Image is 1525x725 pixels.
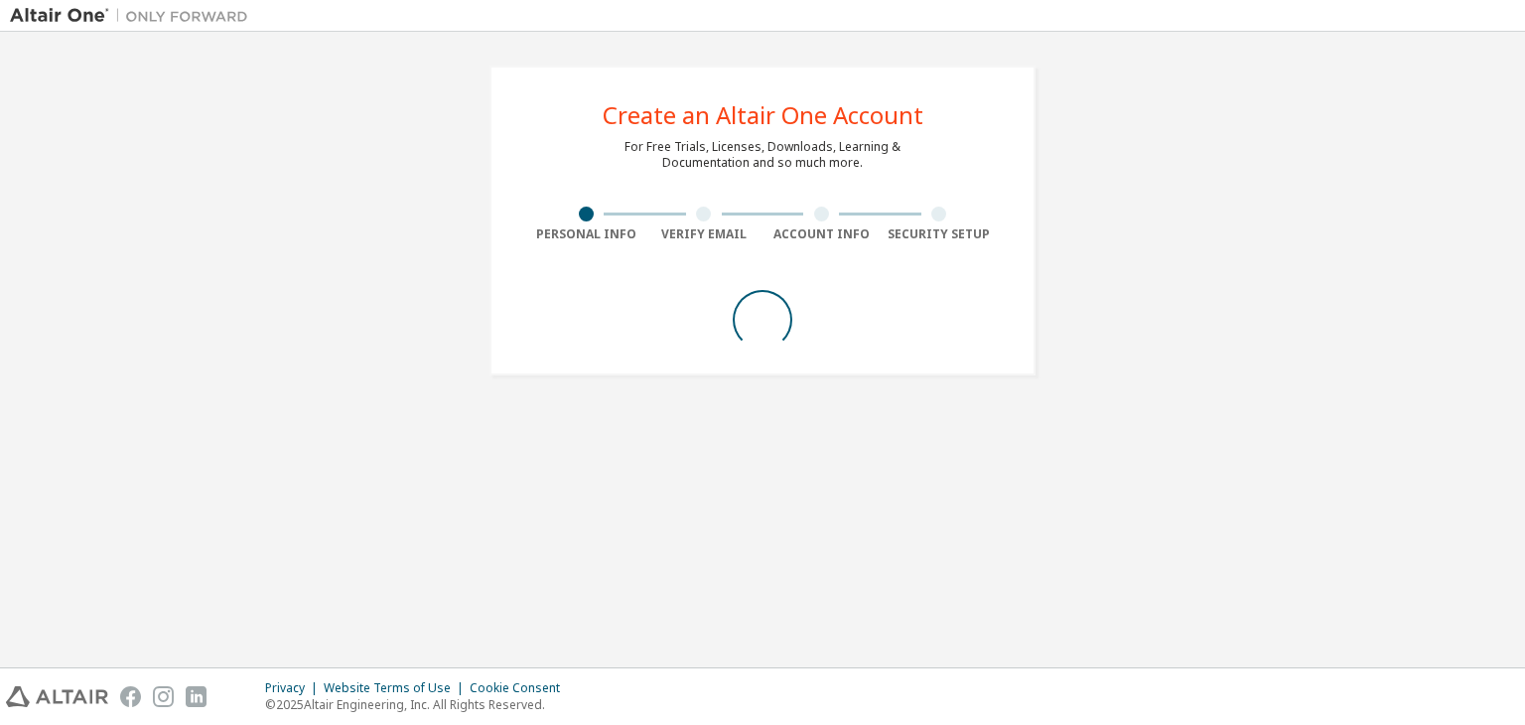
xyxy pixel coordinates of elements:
div: Personal Info [527,226,645,242]
div: Website Terms of Use [324,680,470,696]
div: Create an Altair One Account [603,103,923,127]
div: For Free Trials, Licenses, Downloads, Learning & Documentation and so much more. [624,139,901,171]
img: facebook.svg [120,686,141,707]
div: Cookie Consent [470,680,572,696]
div: Privacy [265,680,324,696]
p: © 2025 Altair Engineering, Inc. All Rights Reserved. [265,696,572,713]
div: Verify Email [645,226,763,242]
div: Security Setup [881,226,999,242]
img: altair_logo.svg [6,686,108,707]
img: linkedin.svg [186,686,207,707]
img: instagram.svg [153,686,174,707]
img: Altair One [10,6,258,26]
div: Account Info [762,226,881,242]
